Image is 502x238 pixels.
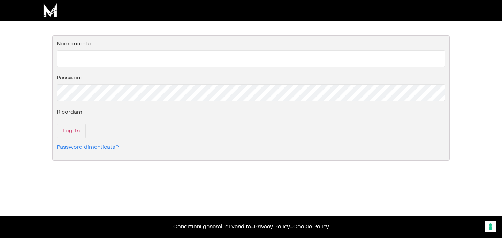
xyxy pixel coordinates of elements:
span: Cookie Policy [293,224,329,229]
p: – – [7,223,495,231]
button: Le tue preferenze relative al consenso per le tecnologie di tracciamento [485,221,496,232]
input: Log In [57,124,86,138]
label: Nome utente [57,41,91,47]
a: Condizioni generali di vendita [173,224,251,229]
label: Ricordami [57,109,84,115]
a: Password dimenticata? [57,145,119,150]
a: Privacy Policy [254,224,290,229]
input: Nome utente [57,50,445,67]
label: Password [57,75,83,81]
